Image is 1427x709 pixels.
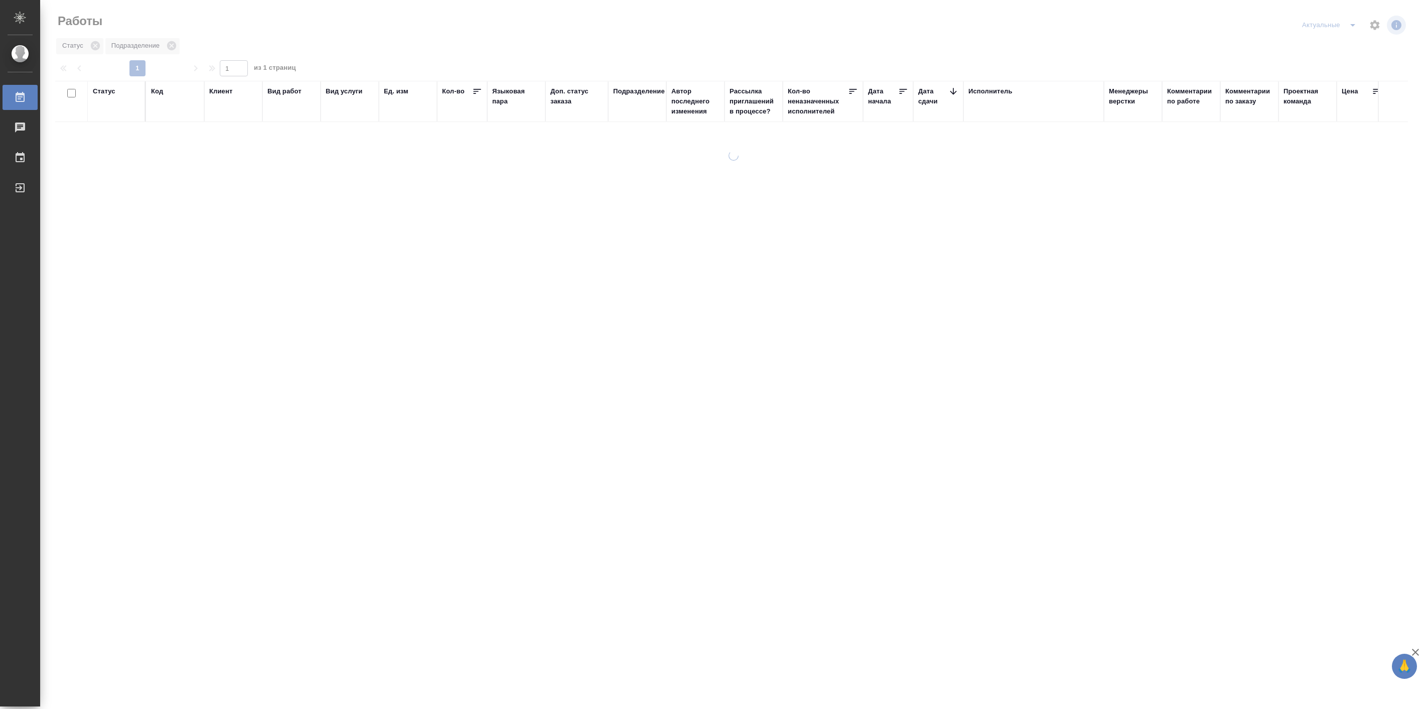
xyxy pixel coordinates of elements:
[384,86,408,96] div: Ед. изм
[730,86,778,116] div: Рассылка приглашений в процессе?
[788,86,848,116] div: Кол-во неназначенных исполнителей
[1342,86,1358,96] div: Цена
[671,86,720,116] div: Автор последнего изменения
[613,86,665,96] div: Подразделение
[918,86,948,106] div: Дата сдачи
[442,86,465,96] div: Кол-во
[968,86,1013,96] div: Исполнитель
[1392,654,1417,679] button: 🙏
[1167,86,1215,106] div: Комментарии по работе
[209,86,232,96] div: Клиент
[1283,86,1332,106] div: Проектная команда
[1109,86,1157,106] div: Менеджеры верстки
[492,86,540,106] div: Языковая пара
[1396,656,1413,677] span: 🙏
[326,86,363,96] div: Вид услуги
[1225,86,1273,106] div: Комментарии по заказу
[550,86,603,106] div: Доп. статус заказа
[267,86,302,96] div: Вид работ
[93,86,115,96] div: Статус
[151,86,163,96] div: Код
[868,86,898,106] div: Дата начала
